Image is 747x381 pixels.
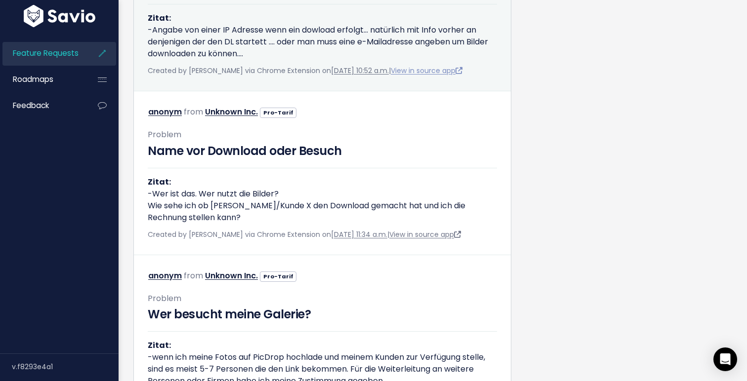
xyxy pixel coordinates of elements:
a: Unknown Inc. [205,270,258,281]
strong: Zitat: [148,340,171,351]
p: -Angabe von einer IP Adresse wenn ein dowload erfolgt... natürlich mit Info vorher an denjenigen ... [148,12,497,60]
a: Unknown Inc. [205,106,258,117]
img: logo-white.9d6f32f41409.svg [21,5,98,27]
span: Created by [PERSON_NAME] via Chrome Extension on | [148,229,461,239]
strong: Pro-Tarif [263,109,293,116]
div: Open Intercom Messenger [713,347,737,371]
span: from [184,106,203,117]
h3: Name vor Download oder Besuch [148,142,497,160]
span: Roadmaps [13,74,53,84]
a: [DATE] 10:52 a.m. [331,66,389,76]
span: Created by [PERSON_NAME] via Chrome Extension on | [148,66,462,76]
span: Problem [148,129,181,140]
span: Feedback [13,100,49,111]
span: from [184,270,203,281]
a: Roadmaps [2,68,82,91]
strong: Zitat: [148,176,171,188]
a: View in source app [391,66,462,76]
a: anonym [148,270,182,281]
h3: Wer besucht meine Galerie? [148,305,497,323]
div: v.f8293e4a1 [12,354,119,380]
span: Problem [148,293,181,304]
a: Feedback [2,94,82,117]
strong: Zitat: [148,12,171,24]
strong: Pro-Tarif [263,272,293,280]
a: anonym [148,106,182,117]
a: [DATE] 11:34 a.m. [331,229,387,239]
p: -Wer ist das. Wer nutzt die Bilder? Wie sehe ich ob [PERSON_NAME]/Kunde X den Download gemacht ha... [148,176,497,224]
a: View in source app [389,229,461,239]
span: Feature Requests [13,48,79,58]
a: Feature Requests [2,42,82,65]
